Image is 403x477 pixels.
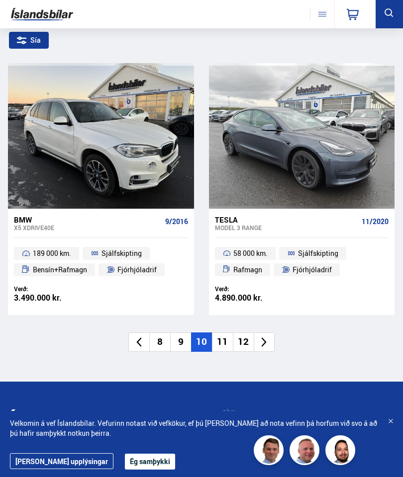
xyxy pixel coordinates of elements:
[212,332,233,352] li: 11
[191,332,212,352] li: 10
[14,285,101,293] div: Verð:
[170,332,191,352] li: 9
[215,294,302,302] div: 4.890.000 kr.
[293,264,332,276] span: Fjórhjóladrif
[222,409,395,416] div: SÍMI
[233,332,254,352] li: 12
[298,247,338,259] span: Sjálfskipting
[215,215,358,224] div: Tesla
[255,437,285,467] img: FbJEzSuNWCJXmdc-.webp
[8,4,38,34] button: Open LiveChat chat widget
[10,418,378,438] span: Velkomin á vef Íslandsbílar. Vefurinn notast við vefkökur, ef þú [PERSON_NAME] að nota vefinn þá ...
[33,247,71,259] span: 189 000 km.
[14,215,161,224] div: BMW
[14,224,161,231] div: X5 XDRIVE40E
[149,332,170,352] li: 8
[125,454,175,470] button: Ég samþykki
[215,224,358,231] div: Model 3 RANGE
[215,285,302,293] div: Verð:
[291,437,321,467] img: siFngHWaQ9KaOqBr.png
[9,32,49,49] div: Sía
[33,264,87,276] span: Bensín+Rafmagn
[165,218,188,226] span: 9/2016
[117,264,157,276] span: Fjórhjóladrif
[8,409,107,429] img: RC5DjK_-UPa_dvid.svg
[233,264,262,276] span: Rafmagn
[10,453,113,469] a: [PERSON_NAME] upplýsingar
[327,437,357,467] img: nhp88E3Fdnt1Opn2.png
[101,247,142,259] span: Sjálfskipting
[14,294,101,302] div: 3.490.000 kr.
[233,247,268,259] span: 58 000 km.
[362,218,389,226] span: 11/2020
[209,209,395,315] a: Tesla Model 3 RANGE 11/2020 58 000 km. Sjálfskipting Rafmagn Fjórhjóladrif Verð: 4.890.000 kr.
[8,209,194,315] a: BMW X5 XDRIVE40E 9/2016 189 000 km. Sjálfskipting Bensín+Rafmagn Fjórhjóladrif Verð: 3.490.000 kr.
[11,3,73,25] img: G0Ugv5HjCgRt.svg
